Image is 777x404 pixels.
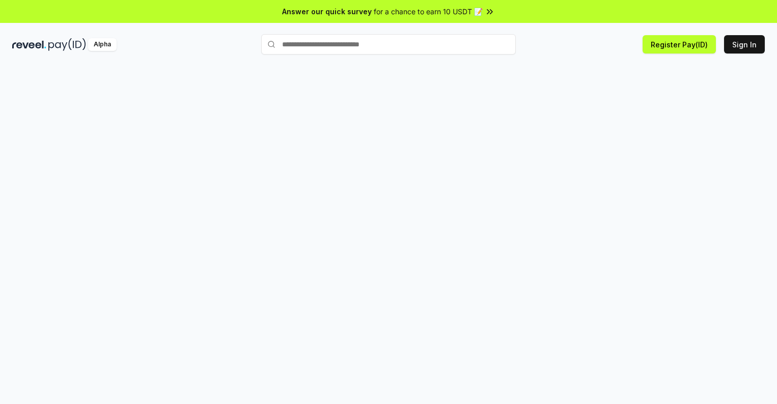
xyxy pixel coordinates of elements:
[282,6,372,17] span: Answer our quick survey
[643,35,716,53] button: Register Pay(ID)
[374,6,483,17] span: for a chance to earn 10 USDT 📝
[48,38,86,51] img: pay_id
[724,35,765,53] button: Sign In
[88,38,117,51] div: Alpha
[12,38,46,51] img: reveel_dark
